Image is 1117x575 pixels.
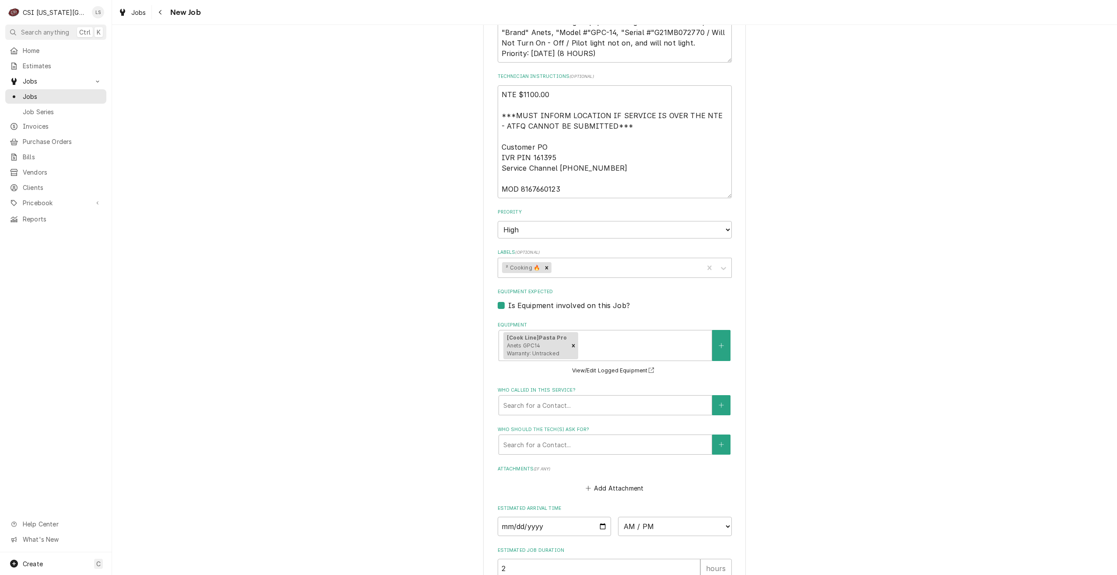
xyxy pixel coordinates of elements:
div: Priority [498,209,732,238]
span: Reports [23,214,102,224]
div: Equipment Expected [498,288,732,311]
div: Remove [object Object] [569,332,578,359]
a: Go to Pricebook [5,196,106,210]
span: Help Center [23,519,101,529]
div: Who should the tech(s) ask for? [498,426,732,455]
a: Clients [5,180,106,195]
span: C [96,559,101,568]
a: Jobs [5,89,106,104]
a: Purchase Orders [5,134,106,149]
div: Estimated Arrival Time [498,505,732,536]
span: Ctrl [79,28,91,37]
button: Create New Contact [712,435,731,455]
span: Search anything [21,28,69,37]
span: Invoices [23,122,102,131]
span: K [97,28,101,37]
strong: [Cook Line] Pasta Pro [507,334,567,341]
div: CSI [US_STATE][GEOGRAPHIC_DATA] [23,8,87,17]
button: Create New Equipment [712,330,731,361]
button: View/Edit Logged Equipment [571,365,658,376]
label: Equipment [498,322,732,329]
span: Anets GPC14 Warranty: Untracked [507,342,559,357]
span: Jobs [23,92,102,101]
span: Bills [23,152,102,161]
a: Estimates [5,59,106,73]
span: ( if any ) [534,466,550,471]
a: Go to Jobs [5,74,106,88]
label: Estimated Arrival Time [498,505,732,512]
span: Estimates [23,61,102,70]
span: Create [23,560,43,568]
label: Equipment Expected [498,288,732,295]
div: Technician Instructions [498,73,732,198]
button: Add Attachment [584,482,645,494]
button: Navigate back [154,5,168,19]
a: Job Series [5,105,106,119]
div: ² Cooking 🔥 [502,262,542,273]
a: Vendors [5,165,106,179]
div: Labels [498,249,732,277]
label: Technician Instructions [498,73,732,80]
span: Jobs [23,77,89,86]
label: Priority [498,209,732,216]
div: Equipment [498,322,732,376]
span: Pricebook [23,198,89,207]
span: Clients [23,183,102,192]
label: Labels [498,249,732,256]
span: Home [23,46,102,55]
svg: Create New Contact [719,402,724,408]
label: Attachments [498,466,732,473]
a: Jobs [115,5,150,20]
span: Job Series [23,107,102,116]
button: Search anythingCtrlK [5,25,106,40]
div: Remove ² Cooking 🔥 [542,262,551,273]
select: Time Select [618,517,732,536]
label: Is Equipment involved on this Job? [508,300,630,311]
span: ( optional ) [569,74,594,79]
svg: Create New Equipment [719,343,724,349]
div: Lindy Springer's Avatar [92,6,104,18]
textarea: NTE $1100.00 ***MUST INFORM LOCATION IF SERVICE IS OVER THE NTE - ATFQ CANNOT BE SUBMITTED*** Cus... [498,85,732,198]
div: C [8,6,20,18]
span: New Job [168,7,201,18]
div: Attachments [498,466,732,494]
span: Vendors [23,168,102,177]
div: CSI Kansas City's Avatar [8,6,20,18]
span: ( optional ) [515,250,540,255]
span: Purchase Orders [23,137,102,146]
div: LS [92,6,104,18]
span: What's New [23,535,101,544]
a: Reports [5,212,106,226]
a: Go to Help Center [5,517,106,531]
input: Date [498,517,611,536]
div: Who called in this service? [498,387,732,415]
svg: Create New Contact [719,442,724,448]
textarea: KITCHEN / Cooking/Kitchen Equipment / Pasta Cooker "Equip:" Food Service Beverage Equipment "Tag ... [498,2,732,63]
span: Jobs [131,8,146,17]
button: Create New Contact [712,395,731,415]
label: Who called in this service? [498,387,732,394]
label: Estimated Job Duration [498,547,732,554]
a: Home [5,43,106,58]
a: Bills [5,150,106,164]
a: Invoices [5,119,106,133]
a: Go to What's New [5,532,106,547]
label: Who should the tech(s) ask for? [498,426,732,433]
